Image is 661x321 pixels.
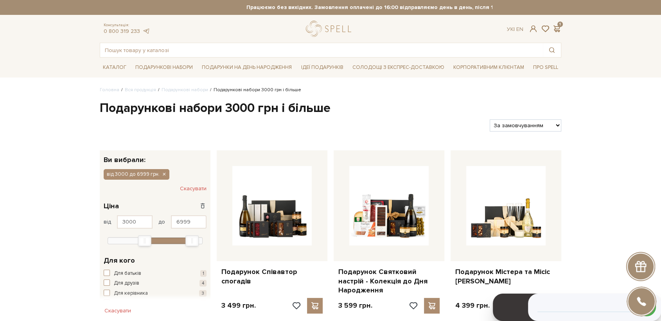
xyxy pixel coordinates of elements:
[104,28,140,34] a: 0 800 319 233
[100,305,136,317] button: Скасувати
[507,26,523,33] div: Ук
[306,21,355,37] a: logo
[199,290,207,297] span: 3
[338,267,440,295] a: Подарунок Святковий настрій - Колекція до Дня Народження
[104,255,135,266] span: Для кого
[114,299,138,307] span: Для колег
[221,267,323,286] a: Подарунок Співавтор спогадів
[208,87,301,94] li: Подарункові набори 3000 грн і більше
[117,215,153,229] input: Ціна
[298,61,346,74] span: Ідеї подарунків
[100,100,561,117] h1: Подарункові набори 3000 грн і більше
[104,270,207,278] button: Для батьків 1
[100,61,129,74] span: Каталог
[455,267,557,286] a: Подарунок Містера та Місіс [PERSON_NAME]
[171,215,207,229] input: Ціна
[104,280,207,287] button: Для друзів 4
[125,87,156,93] a: Вся продукція
[450,61,527,74] a: Корпоративним клієнтам
[100,87,119,93] a: Головна
[100,150,210,163] div: Ви вибрали:
[338,301,372,310] p: 3 599 грн.
[530,61,561,74] span: Про Spell
[349,61,447,74] a: Солодощі з експрес-доставкою
[514,26,515,32] span: |
[100,43,543,57] input: Пошук товару у каталозі
[516,26,523,32] a: En
[104,290,207,298] button: Для керівника 3
[180,182,207,195] button: Скасувати
[114,270,141,278] span: Для батьків
[138,235,151,246] div: Min
[543,43,561,57] button: Пошук товару у каталозі
[107,171,160,178] span: від 3000 до 6999 грн.
[142,28,150,34] a: telegram
[104,218,111,225] span: від
[199,280,207,287] span: 4
[104,169,169,179] button: від 3000 до 6999 грн.
[132,61,196,74] span: Подарункові набори
[221,301,256,310] p: 3 499 грн.
[104,201,119,211] span: Ціна
[169,4,630,11] strong: Працюємо без вихідних. Замовлення оплачені до 16:00 відправляємо день в день, після 16:00 - насту...
[162,87,208,93] a: Подарункові набори
[200,300,207,307] span: 1
[455,301,490,310] p: 4 399 грн.
[114,290,148,298] span: Для керівника
[114,280,139,287] span: Для друзів
[199,61,295,74] span: Подарунки на День народження
[158,218,165,225] span: до
[104,23,150,28] span: Консультація:
[185,235,199,246] div: Max
[200,270,207,277] span: 1
[104,299,207,307] button: Для колег 1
